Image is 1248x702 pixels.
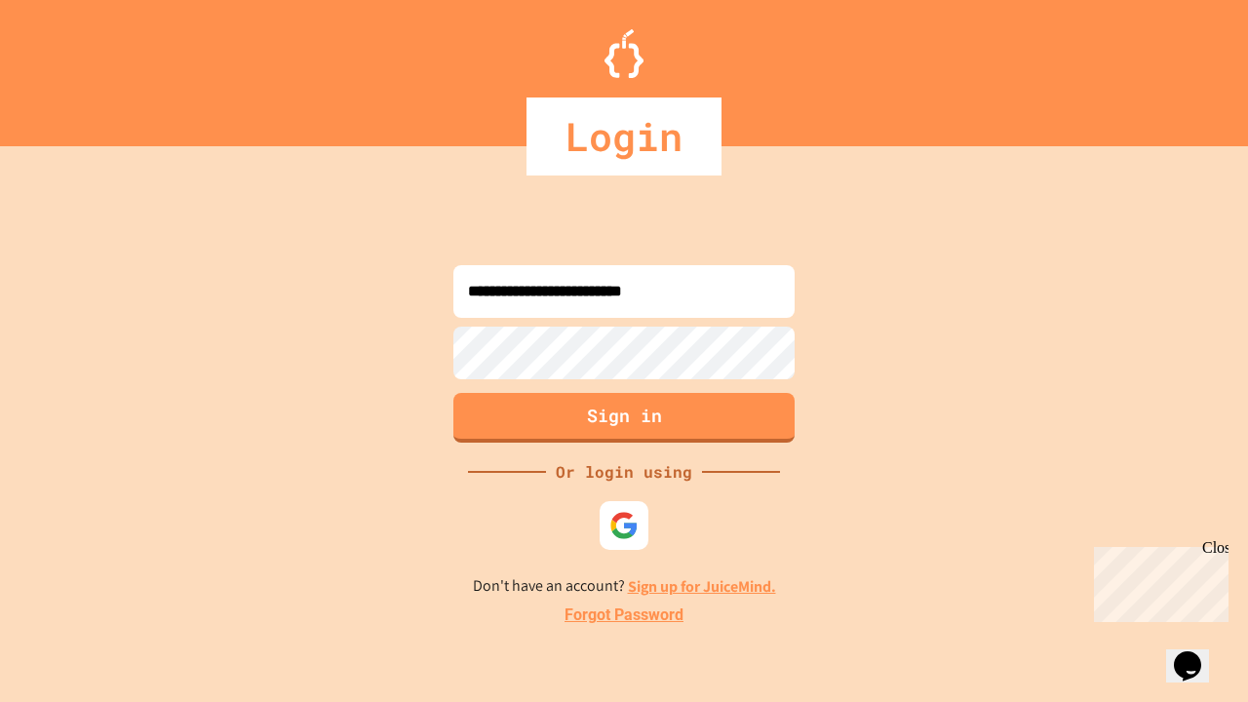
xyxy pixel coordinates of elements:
a: Forgot Password [565,604,683,627]
a: Sign up for JuiceMind. [628,576,776,597]
div: Login [526,97,721,175]
img: google-icon.svg [609,511,639,540]
p: Don't have an account? [473,574,776,599]
div: Or login using [546,460,702,484]
button: Sign in [453,393,795,443]
img: Logo.svg [604,29,643,78]
iframe: chat widget [1166,624,1228,682]
iframe: chat widget [1086,539,1228,622]
div: Chat with us now!Close [8,8,135,124]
